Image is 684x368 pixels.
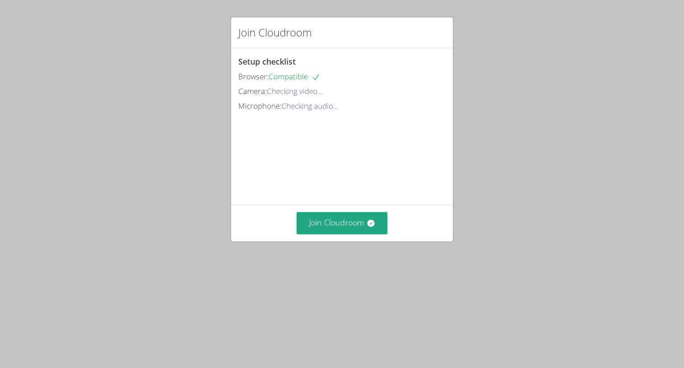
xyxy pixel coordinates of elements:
span: Browser: [238,71,269,82]
span: Camera: [238,86,267,96]
span: Checking video... [267,86,323,96]
h2: Join Cloudroom [238,25,312,41]
button: Join Cloudroom [297,212,388,234]
span: Checking audio... [281,101,338,111]
span: Microphone: [238,101,281,111]
span: Setup checklist [238,56,296,67]
span: Compatible [269,71,320,82]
